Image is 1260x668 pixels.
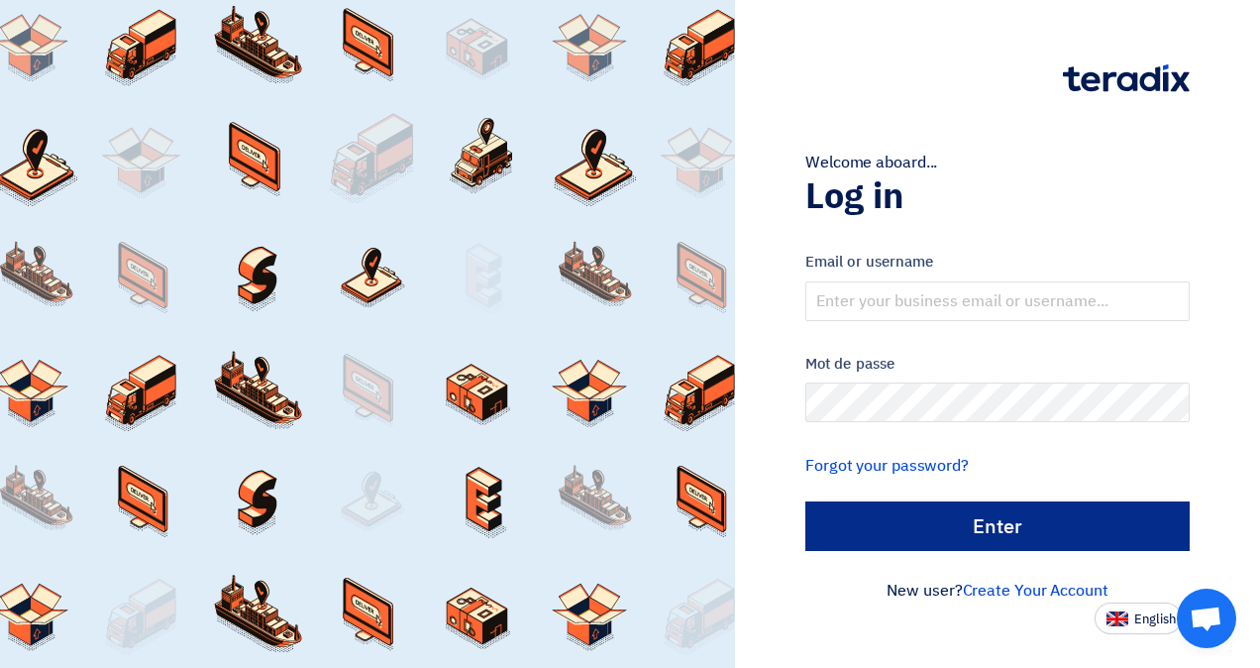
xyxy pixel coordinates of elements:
[887,579,1107,603] font: New user?
[805,151,1190,174] div: Welcome aboard...
[1106,612,1128,626] img: en-US.png
[963,579,1108,603] a: Create Your Account
[805,501,1190,551] input: Enter
[805,251,1190,274] label: Email or username
[1177,589,1236,648] div: Open chat
[805,454,969,478] a: Forgot your password?
[1063,64,1190,92] img: Teradix logo
[805,353,1190,376] label: Mot de passe
[1095,603,1182,634] button: English
[805,174,1190,218] h1: Log in
[1134,612,1176,626] span: English
[805,281,1190,321] input: Enter your business email or username...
